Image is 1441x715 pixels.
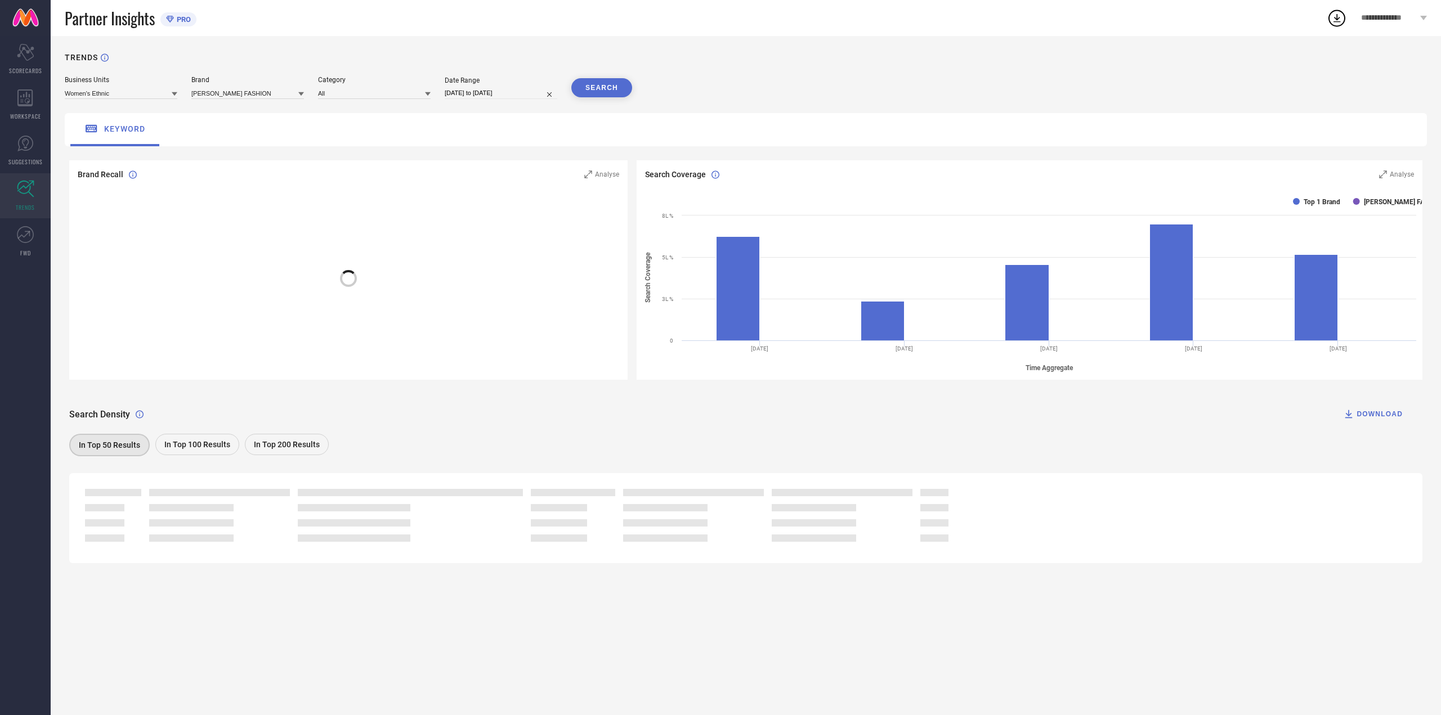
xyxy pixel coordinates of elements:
h1: TRENDS [65,53,98,62]
div: DOWNLOAD [1343,408,1403,420]
tspan: Time Aggregate [1026,364,1073,372]
span: In Top 100 Results [164,440,230,449]
span: Analyse [1390,170,1414,178]
span: FWD [20,249,31,257]
span: Partner Insights [65,7,155,30]
span: WORKSPACE [10,112,41,120]
button: DOWNLOAD [1329,403,1417,425]
text: 0 [670,338,673,344]
span: SUGGESTIONS [8,158,43,166]
button: SEARCH [571,78,632,97]
text: [DATE] [1040,345,1058,352]
span: In Top 50 Results [79,440,140,449]
span: Search Density [69,409,130,420]
text: 5L % [662,254,673,260]
div: Date Range [445,77,557,84]
span: Analyse [595,170,619,178]
div: Brand [191,76,304,84]
text: 3L % [662,296,673,302]
text: 8L % [662,213,673,219]
span: Search Coverage [645,170,706,179]
text: [DATE] [896,345,913,352]
tspan: Search Coverage [644,253,652,303]
div: Category [318,76,431,84]
span: TRENDS [16,203,35,212]
text: [DATE] [1330,345,1347,352]
svg: Zoom [584,170,592,178]
svg: Zoom [1379,170,1387,178]
div: Open download list [1327,8,1347,28]
text: Top 1 Brand [1304,198,1340,206]
span: Brand Recall [78,170,123,179]
text: [DATE] [1185,345,1202,352]
text: [DATE] [751,345,769,352]
span: PRO [174,15,191,24]
span: keyword [104,124,145,133]
input: Select date range [445,87,557,99]
span: In Top 200 Results [254,440,320,449]
span: SCORECARDS [9,66,42,75]
div: Business Units [65,76,177,84]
